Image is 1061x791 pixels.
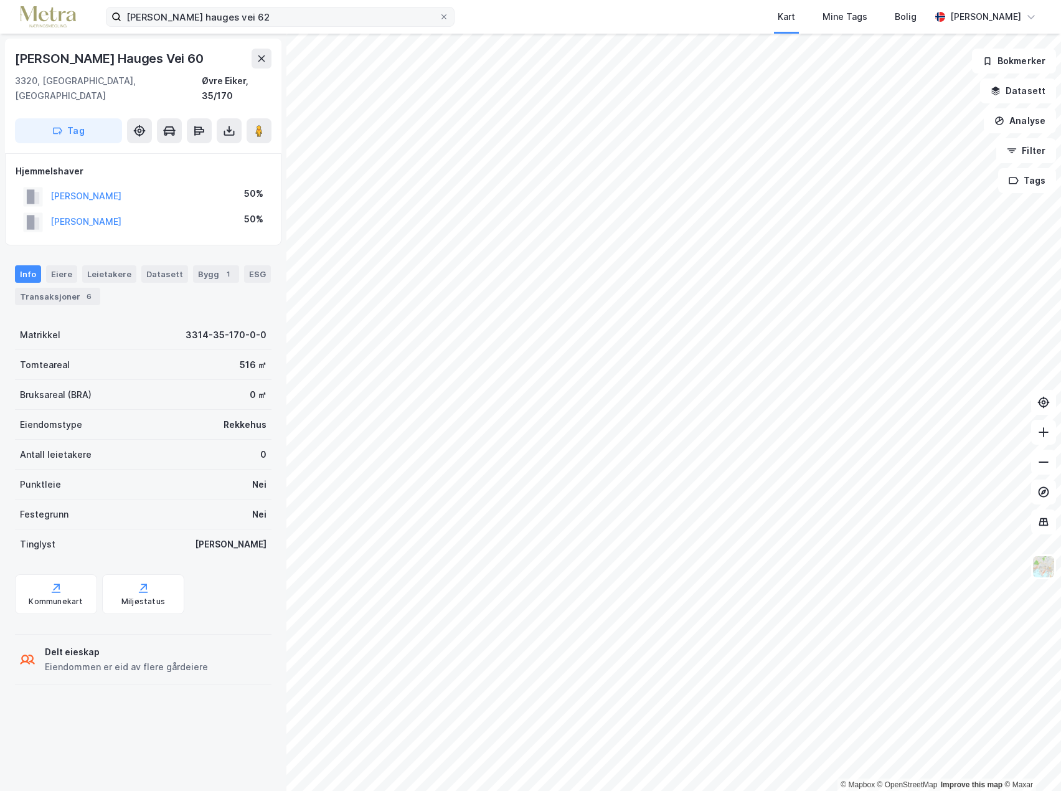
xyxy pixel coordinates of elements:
[950,9,1021,24] div: [PERSON_NAME]
[20,6,76,28] img: metra-logo.256734c3b2bbffee19d4.png
[20,447,92,462] div: Antall leietakere
[999,731,1061,791] div: Kontrollprogram for chat
[121,7,439,26] input: Søk på adresse, matrikkel, gårdeiere, leietakere eller personer
[202,73,271,103] div: Øvre Eiker, 35/170
[141,265,188,283] div: Datasett
[224,417,266,432] div: Rekkehus
[250,387,266,402] div: 0 ㎡
[121,597,165,607] div: Miljøstatus
[877,780,938,789] a: OpenStreetMap
[972,49,1056,73] button: Bokmerker
[823,9,867,24] div: Mine Tags
[222,268,234,280] div: 1
[186,328,266,343] div: 3314-35-170-0-0
[260,447,266,462] div: 0
[998,168,1056,193] button: Tags
[244,265,271,283] div: ESG
[996,138,1056,163] button: Filter
[244,212,263,227] div: 50%
[244,186,263,201] div: 50%
[20,387,92,402] div: Bruksareal (BRA)
[82,265,136,283] div: Leietakere
[15,73,202,103] div: 3320, [GEOGRAPHIC_DATA], [GEOGRAPHIC_DATA]
[15,265,41,283] div: Info
[46,265,77,283] div: Eiere
[29,597,83,607] div: Kommunekart
[252,477,266,492] div: Nei
[980,78,1056,103] button: Datasett
[20,417,82,432] div: Eiendomstype
[195,537,266,552] div: [PERSON_NAME]
[15,288,100,305] div: Transaksjoner
[20,507,68,522] div: Festegrunn
[984,108,1056,133] button: Analyse
[45,660,208,675] div: Eiendommen er eid av flere gårdeiere
[45,645,208,660] div: Delt eieskap
[20,328,60,343] div: Matrikkel
[1032,555,1055,579] img: Z
[20,477,61,492] div: Punktleie
[16,164,271,179] div: Hjemmelshaver
[841,780,875,789] a: Mapbox
[941,780,1002,789] a: Improve this map
[895,9,917,24] div: Bolig
[193,265,239,283] div: Bygg
[999,731,1061,791] iframe: Chat Widget
[83,290,95,303] div: 6
[20,358,70,372] div: Tomteareal
[240,358,266,372] div: 516 ㎡
[20,537,55,552] div: Tinglyst
[778,9,795,24] div: Kart
[15,49,206,69] div: [PERSON_NAME] Hauges Vei 60
[15,118,122,143] button: Tag
[252,507,266,522] div: Nei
